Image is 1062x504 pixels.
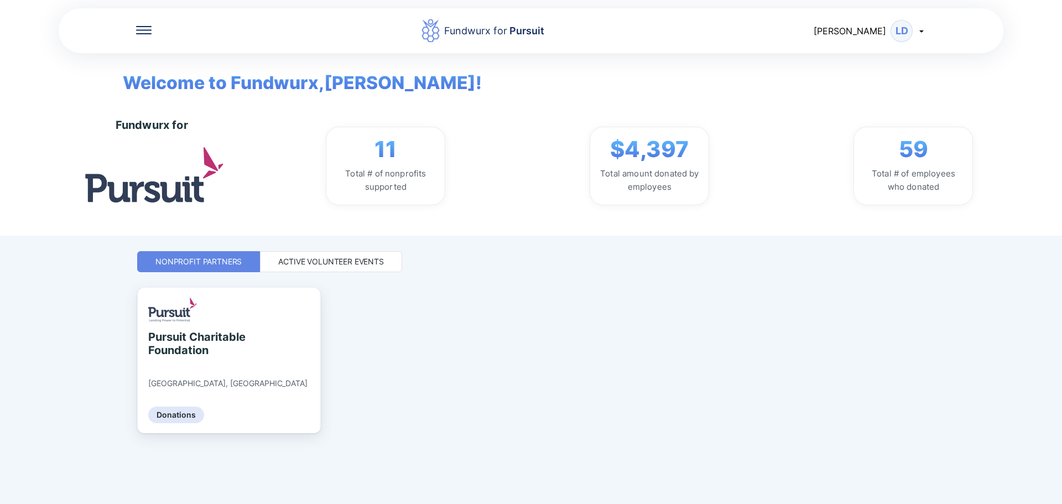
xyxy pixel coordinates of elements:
[85,147,223,202] img: logo.jpg
[148,378,308,388] div: [GEOGRAPHIC_DATA], [GEOGRAPHIC_DATA]
[106,53,482,96] span: Welcome to Fundwurx, [PERSON_NAME] !
[278,256,384,267] div: Active Volunteer Events
[610,136,689,163] span: $4,397
[863,167,964,194] div: Total # of employees who donated
[335,167,436,194] div: Total # of nonprofits supported
[891,20,913,42] div: LD
[507,25,544,37] span: Pursuit
[155,256,242,267] div: Nonprofit Partners
[444,23,544,39] div: Fundwurx for
[899,136,928,163] span: 59
[374,136,397,163] span: 11
[814,25,886,37] span: [PERSON_NAME]
[148,407,204,423] div: Donations
[599,167,700,194] div: Total amount donated by employees
[116,118,188,132] div: Fundwurx for
[148,330,249,357] div: Pursuit Charitable Foundation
